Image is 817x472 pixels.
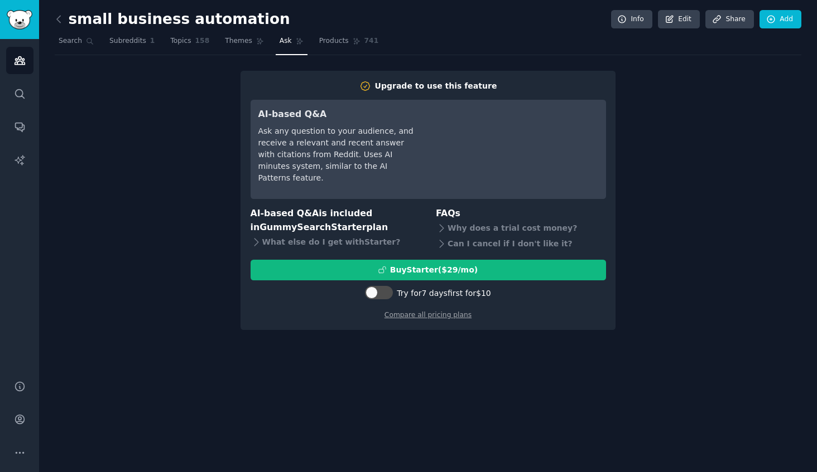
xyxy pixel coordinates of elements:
a: Compare all pricing plans [385,311,472,319]
a: Topics158 [166,32,213,55]
a: Share [705,10,753,29]
h3: FAQs [436,207,606,221]
div: What else do I get with Starter ? [251,234,421,250]
span: 1 [150,36,155,46]
div: Can I cancel if I don't like it? [436,236,606,252]
button: BuyStarter($29/mo) [251,260,606,280]
a: Ask [276,32,307,55]
div: Upgrade to use this feature [375,80,497,92]
a: Edit [658,10,700,29]
a: Subreddits1 [105,32,158,55]
h3: AI-based Q&A is included in plan [251,207,421,234]
a: Search [55,32,98,55]
a: Themes [221,32,268,55]
a: Add [760,10,801,29]
div: Try for 7 days first for $10 [397,288,491,299]
a: Info [611,10,652,29]
div: Buy Starter ($ 29 /mo ) [390,264,478,276]
span: 158 [195,36,210,46]
img: GummySearch logo [7,10,32,30]
a: Products741 [315,32,382,55]
div: Why does a trial cost money? [436,221,606,236]
span: Topics [170,36,191,46]
span: GummySearch Starter [259,222,366,232]
span: Ask [280,36,292,46]
span: Search [59,36,82,46]
span: Products [319,36,349,46]
span: Subreddits [109,36,146,46]
h2: small business automation [55,11,290,28]
h3: AI-based Q&A [258,108,415,121]
span: Themes [225,36,252,46]
span: 741 [364,36,379,46]
div: Ask any question to your audience, and receive a relevant and recent answer with citations from R... [258,125,415,184]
